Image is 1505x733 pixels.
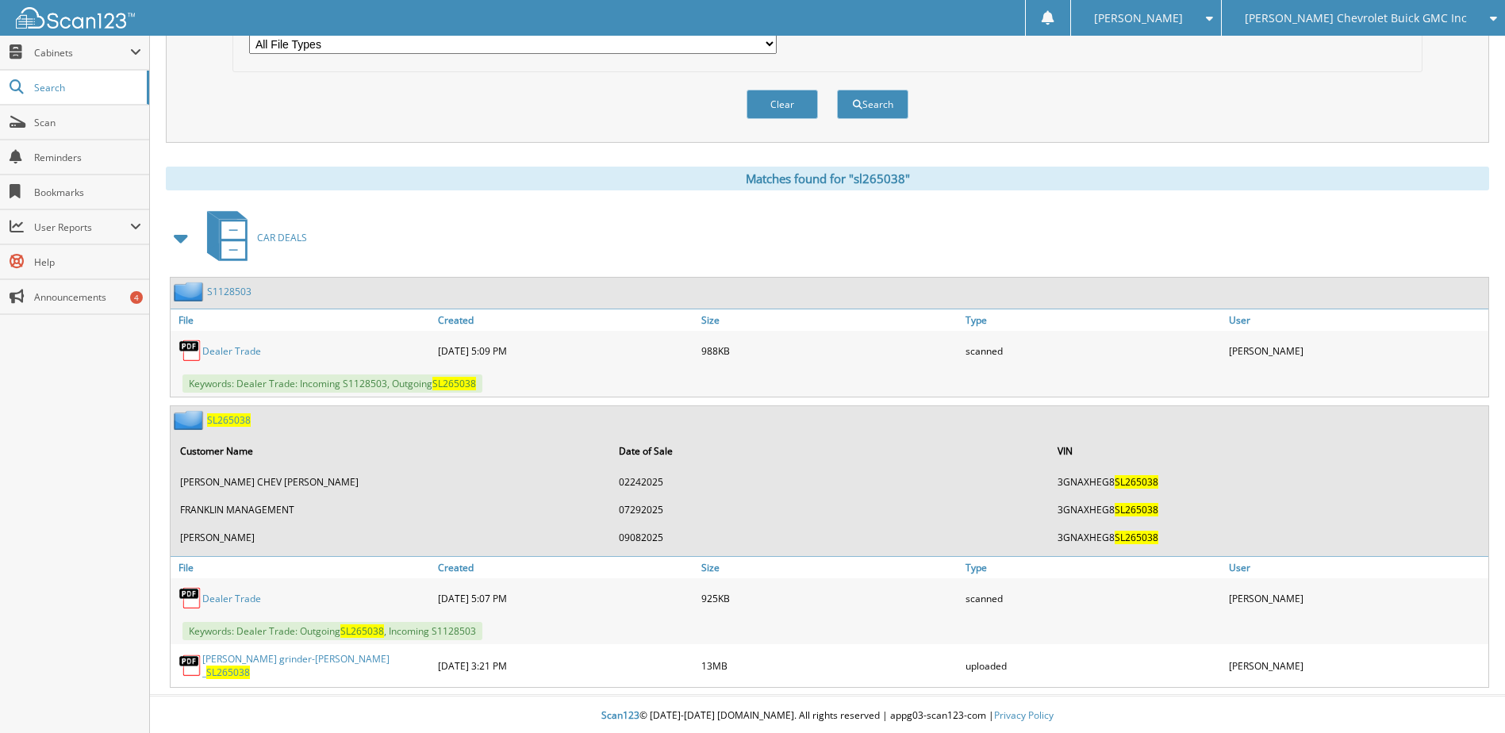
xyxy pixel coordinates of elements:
[207,413,251,427] a: SL265038
[1225,335,1488,366] div: [PERSON_NAME]
[1115,503,1158,516] span: SL265038
[1225,309,1488,331] a: User
[697,309,961,331] a: Size
[34,221,130,234] span: User Reports
[611,497,1048,523] td: 07292025
[432,377,476,390] span: SL265038
[434,648,697,683] div: [DATE] 3:21 PM
[434,582,697,614] div: [DATE] 5:07 PM
[130,291,143,304] div: 4
[1115,531,1158,544] span: SL265038
[174,282,207,301] img: folder2.png
[166,167,1489,190] div: Matches found for "sl265038"
[34,290,141,304] span: Announcements
[697,648,961,683] div: 13MB
[434,557,697,578] a: Created
[182,374,482,393] span: Keywords: Dealer Trade: Incoming S1128503, Outgoing
[611,469,1048,495] td: 02242025
[257,231,307,244] span: CAR DEALS
[1050,469,1487,495] td: 3GNAXHEG8
[1094,13,1183,23] span: [PERSON_NAME]
[207,285,251,298] a: S1128503
[697,557,961,578] a: Size
[179,339,202,363] img: PDF.png
[34,255,141,269] span: Help
[962,309,1225,331] a: Type
[1050,524,1487,551] td: 3GNAXHEG8
[1245,13,1467,23] span: [PERSON_NAME] Chevrolet Buick GMC Inc
[34,151,141,164] span: Reminders
[962,648,1225,683] div: uploaded
[172,435,609,467] th: Customer Name
[34,81,139,94] span: Search
[697,335,961,366] div: 988KB
[962,582,1225,614] div: scanned
[198,206,307,269] a: CAR DEALS
[962,335,1225,366] div: scanned
[837,90,908,119] button: Search
[611,435,1048,467] th: Date of Sale
[1050,435,1487,467] th: VIN
[611,524,1048,551] td: 09082025
[34,116,141,129] span: Scan
[172,524,609,551] td: [PERSON_NAME]
[172,469,609,495] td: [PERSON_NAME] CHEV [PERSON_NAME]
[171,309,434,331] a: File
[202,592,261,605] a: Dealer Trade
[994,708,1054,722] a: Privacy Policy
[179,654,202,677] img: PDF.png
[697,582,961,614] div: 925KB
[1426,657,1505,733] iframe: Chat Widget
[1225,582,1488,614] div: [PERSON_NAME]
[1050,497,1487,523] td: 3GNAXHEG8
[172,497,609,523] td: FRANKLIN MANAGEMENT
[434,309,697,331] a: Created
[182,622,482,640] span: Keywords: Dealer Trade: Outgoing , Incoming S1128503
[434,335,697,366] div: [DATE] 5:09 PM
[1225,557,1488,578] a: User
[174,410,207,430] img: folder2.png
[171,557,434,578] a: File
[1225,648,1488,683] div: [PERSON_NAME]
[16,7,135,29] img: scan123-logo-white.svg
[340,624,384,638] span: SL265038
[179,586,202,610] img: PDF.png
[601,708,639,722] span: Scan123
[962,557,1225,578] a: Type
[1115,475,1158,489] span: SL265038
[202,652,430,679] a: [PERSON_NAME] grinder-[PERSON_NAME] _SL265038
[747,90,818,119] button: Clear
[34,186,141,199] span: Bookmarks
[34,46,130,59] span: Cabinets
[202,344,261,358] a: Dealer Trade
[206,666,250,679] span: SL265038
